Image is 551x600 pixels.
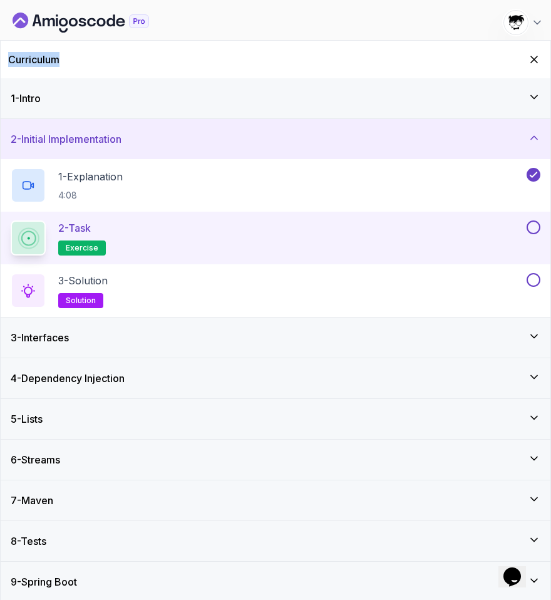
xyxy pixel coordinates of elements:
p: 2 - Task [58,220,91,235]
p: 4:08 [58,189,123,202]
button: 6-Streams [1,440,550,480]
h3: 1 - Intro [11,91,41,106]
button: 2-Taskexercise [11,220,540,256]
a: Dashboard [13,13,178,33]
button: Hide Curriculum for mobile [525,51,543,68]
button: 5-Lists [1,399,550,439]
span: exercise [66,243,98,253]
button: user profile image [503,10,543,35]
p: 3 - Solution [58,273,108,288]
button: 3-Solutionsolution [11,273,540,308]
h3: 3 - Interfaces [11,330,69,345]
button: 1-Explanation4:08 [11,168,540,203]
button: 1-Intro [1,78,550,118]
button: 4-Dependency Injection [1,358,550,398]
span: solution [66,296,96,306]
h3: 2 - Initial Implementation [11,132,121,147]
button: 7-Maven [1,480,550,520]
h3: 9 - Spring Boot [11,574,77,589]
h3: 5 - Lists [11,411,43,427]
h3: 7 - Maven [11,493,53,508]
button: 3-Interfaces [1,318,550,358]
img: user profile image [504,11,528,34]
h3: 4 - Dependency Injection [11,371,125,386]
button: 2-Initial Implementation [1,119,550,159]
h3: 8 - Tests [11,534,46,549]
p: 1 - Explanation [58,169,123,184]
h2: Curriculum [8,52,59,67]
button: 8-Tests [1,521,550,561]
iframe: chat widget [498,550,538,587]
h3: 6 - Streams [11,452,60,467]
